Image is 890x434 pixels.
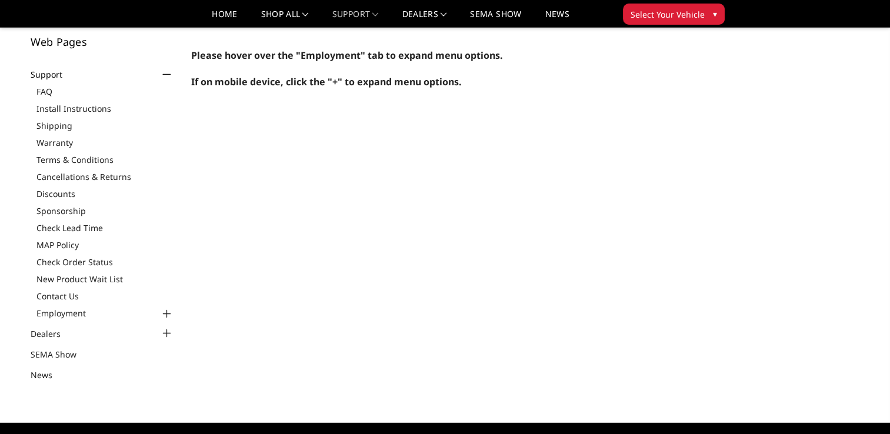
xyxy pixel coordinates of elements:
a: Warranty [36,136,174,149]
a: Discounts [36,188,174,200]
a: shop all [261,10,309,27]
a: Terms & Conditions [36,153,174,166]
a: Check Order Status [36,256,174,268]
a: News [31,369,67,381]
a: Dealers [31,328,75,340]
span: If on mobile device, click the "+" to expand menu options. [191,75,462,88]
a: Home [212,10,237,27]
a: Contact Us [36,290,174,302]
a: Support [332,10,379,27]
a: SEMA Show [31,348,91,360]
a: SEMA Show [470,10,521,27]
a: Support [31,68,77,81]
span: Please hover over the "Employment" tab to expand menu options. [191,49,503,62]
a: Install Instructions [36,102,174,115]
a: Check Lead Time [36,222,174,234]
span: Select Your Vehicle [631,8,705,21]
span: ▾ [713,8,717,20]
a: News [545,10,569,27]
button: Select Your Vehicle [623,4,725,25]
a: Cancellations & Returns [36,171,174,183]
a: Employment [36,307,174,319]
h5: Web Pages [31,36,174,47]
a: Sponsorship [36,205,174,217]
a: MAP Policy [36,239,174,251]
a: FAQ [36,85,174,98]
a: Shipping [36,119,174,132]
a: New Product Wait List [36,273,174,285]
a: Dealers [402,10,447,27]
